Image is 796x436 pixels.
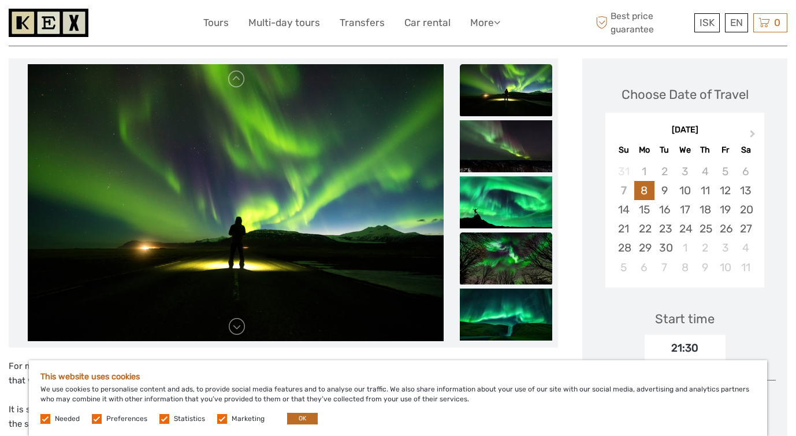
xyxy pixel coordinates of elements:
img: 801ee5df92de4e63bafe41904be3b9d1_slider_thumbnail.jpg [460,64,552,116]
div: Choose Friday, September 26th, 2025 [715,219,735,238]
div: Choose Saturday, October 11th, 2025 [735,258,756,277]
div: Not available Thursday, September 4th, 2025 [695,162,715,181]
a: Tours [203,14,229,31]
div: Choose Friday, October 3rd, 2025 [715,238,735,257]
div: Choose Tuesday, September 16th, 2025 [654,200,675,219]
div: We use cookies to personalise content and ads, to provide social media features and to analyse ou... [29,360,767,436]
span: Best price guarantee [593,10,691,35]
div: Not available Tuesday, September 2nd, 2025 [654,162,675,181]
div: Choose Wednesday, September 17th, 2025 [675,200,695,219]
div: Not available Saturday, September 6th, 2025 [735,162,756,181]
div: Choose Sunday, September 28th, 2025 [613,238,634,257]
div: Start time [655,310,715,328]
div: Sa [735,142,756,158]
label: Needed [55,414,80,424]
div: Choose Friday, October 10th, 2025 [715,258,735,277]
img: f8cdd2888c08405c8bdc0d11ded1b48f_slider_thumbnail.jpeg [460,232,552,284]
a: Transfers [340,14,385,31]
div: Th [695,142,715,158]
div: 21:30 [645,335,726,361]
div: Choose Monday, September 22nd, 2025 [634,219,654,238]
img: 47823ca60398429bb9d69634f9a19a3d_slider_thumbnail.jpeg [460,289,552,341]
div: Choose Wednesday, September 24th, 2025 [675,219,695,238]
div: We [675,142,695,158]
div: Choose Friday, September 12th, 2025 [715,181,735,200]
div: Choose Saturday, September 20th, 2025 [735,200,756,219]
label: Preferences [106,414,147,424]
div: Choose Wednesday, October 1st, 2025 [675,238,695,257]
button: Open LiveChat chat widget [133,18,147,32]
div: Choose Thursday, October 9th, 2025 [695,258,715,277]
p: It is simple, nothing says “Icelandic Winter” like the idea of hunting for the . Created by solar... [9,402,558,432]
div: Choose Date of Travel [622,86,749,104]
div: Choose Tuesday, September 30th, 2025 [654,238,675,257]
div: Fr [715,142,735,158]
p: For many, seeing the is the reason to travel to our [GEOGRAPHIC_DATA] in winter. They are mesmeri... [9,359,558,389]
div: Choose Saturday, September 27th, 2025 [735,219,756,238]
div: Choose Tuesday, September 23rd, 2025 [654,219,675,238]
div: Choose Friday, September 19th, 2025 [715,200,735,219]
div: Choose Monday, September 8th, 2025 [634,181,654,200]
div: EN [725,13,748,32]
div: Su [613,142,634,158]
div: Mo [634,142,654,158]
a: More [470,14,500,31]
img: 1261-44dab5bb-39f8-40da-b0c2-4d9fce00897c_logo_small.jpg [9,9,88,37]
div: Choose Monday, October 6th, 2025 [634,258,654,277]
button: Next Month [745,127,763,146]
label: Marketing [232,414,265,424]
h5: This website uses cookies [40,372,756,382]
span: ISK [700,17,715,28]
div: Choose Thursday, September 11th, 2025 [695,181,715,200]
div: month 2025-09 [609,162,760,277]
div: Choose Sunday, September 14th, 2025 [613,200,634,219]
img: 801ee5df92de4e63bafe41904be3b9d1_main_slider.jpg [28,64,444,342]
div: Not available Wednesday, September 3rd, 2025 [675,162,695,181]
div: Choose Sunday, September 21st, 2025 [613,219,634,238]
div: Choose Thursday, September 18th, 2025 [695,200,715,219]
a: Car rental [404,14,451,31]
div: Choose Tuesday, September 9th, 2025 [654,181,675,200]
span: 0 [772,17,782,28]
div: Not available Friday, September 5th, 2025 [715,162,735,181]
div: Not available Monday, September 1st, 2025 [634,162,654,181]
div: Choose Thursday, October 2nd, 2025 [695,238,715,257]
div: Choose Wednesday, October 8th, 2025 [675,258,695,277]
div: Choose Wednesday, September 10th, 2025 [675,181,695,200]
img: a013ade79bd94d7d873adae2ef5e0eac_slider_thumbnail.jpg [460,120,552,172]
button: OK [287,413,318,424]
div: Choose Monday, September 29th, 2025 [634,238,654,257]
div: Choose Tuesday, October 7th, 2025 [654,258,675,277]
div: Choose Thursday, September 25th, 2025 [695,219,715,238]
img: 4baece29f5834c70a7f5a10913cdb60d_slider_thumbnail.jpeg [460,176,552,228]
div: Choose Sunday, October 5th, 2025 [613,258,634,277]
div: Choose Saturday, October 4th, 2025 [735,238,756,257]
p: We're away right now. Please check back later! [16,20,131,29]
a: Multi-day tours [248,14,320,31]
div: [DATE] [605,124,764,136]
div: Choose Saturday, September 13th, 2025 [735,181,756,200]
div: Not available Sunday, September 7th, 2025 [613,181,634,200]
label: Statistics [174,414,205,424]
div: Choose Monday, September 15th, 2025 [634,200,654,219]
div: Tu [654,142,675,158]
div: Not available Sunday, August 31st, 2025 [613,162,634,181]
